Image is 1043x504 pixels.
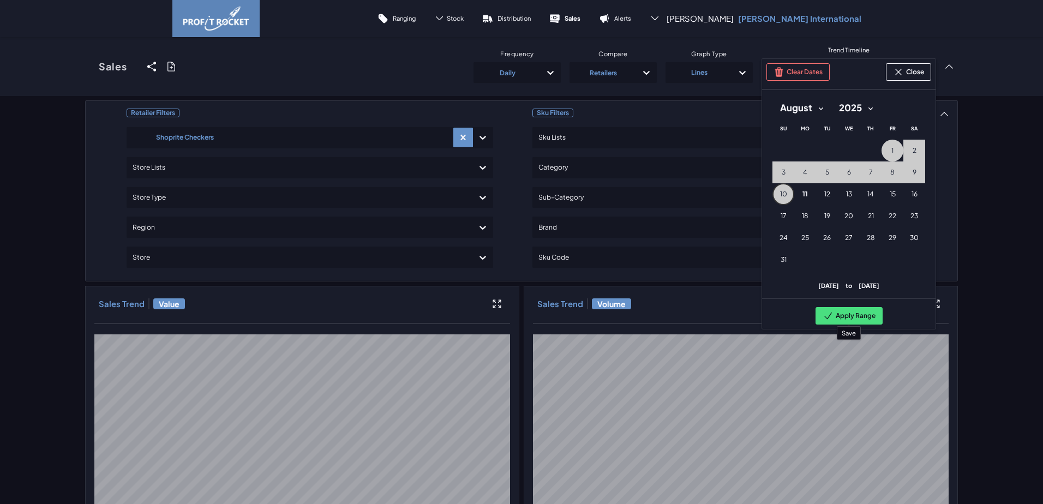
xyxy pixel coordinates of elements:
[781,255,787,264] span: 31
[691,50,727,58] span: Graph Type
[479,64,535,81] div: Daily
[85,49,141,84] a: Sales
[133,129,237,146] div: Shoprite Checkers
[845,125,853,131] span: We
[780,125,787,131] span: Su
[99,298,145,309] h3: Sales Trend
[823,233,831,242] span: 26
[911,125,918,131] span: Sa
[844,212,853,220] span: 20
[801,125,810,131] span: Mo
[667,13,734,24] span: [PERSON_NAME]
[780,233,788,242] span: 24
[802,212,808,220] span: 18
[538,249,873,266] div: Sku Code
[825,168,829,177] span: 5
[772,281,925,290] p: [DATE] [DATE]
[500,50,534,58] span: Frequency
[592,298,631,309] span: Volume
[133,219,467,236] div: Region
[738,13,861,24] p: [PERSON_NAME] International
[538,159,873,176] div: Category
[133,189,467,206] div: Store Type
[889,212,896,220] span: 22
[913,146,916,155] span: 2
[672,64,727,81] div: Lines
[565,14,580,22] p: Sales
[473,5,540,32] a: Distribution
[538,189,873,206] div: Sub-Category
[824,212,830,220] span: 19
[824,125,830,131] span: Tu
[867,125,874,131] span: Th
[839,281,859,289] span: to
[913,168,916,177] span: 9
[781,212,787,220] span: 17
[393,14,416,22] p: Ranging
[598,50,628,58] span: Compare
[847,168,851,177] span: 6
[891,146,894,155] span: 1
[590,5,640,32] a: Alerts
[532,109,573,117] span: Sku Filters
[890,190,896,199] span: 15
[576,64,631,81] div: Retailers
[538,129,873,146] div: Sku Lists
[127,109,179,117] span: Retailer Filters
[890,168,895,177] span: 8
[540,5,590,32] a: Sales
[910,233,919,242] span: 30
[497,14,531,22] p: Distribution
[867,190,874,199] span: 14
[802,190,808,199] span: 11
[766,63,830,81] button: Clear Dates
[890,125,896,131] span: Fr
[153,298,185,309] span: Value
[912,190,918,199] span: 16
[910,212,918,220] span: 23
[886,63,931,81] button: Close
[614,14,631,22] p: Alerts
[447,14,464,22] span: Stock
[869,168,873,177] span: 7
[368,5,425,32] a: Ranging
[868,212,874,220] span: 21
[816,307,883,325] button: Apply Range
[183,7,249,31] img: image
[845,233,853,242] span: 27
[133,249,467,266] div: Store
[780,190,787,199] span: 10
[828,46,870,54] span: Trend Timeline
[133,159,467,176] div: Store Lists
[538,219,873,236] div: Brand
[824,190,830,199] span: 12
[846,190,852,199] span: 13
[801,233,809,242] span: 25
[537,298,583,309] h3: Sales Trend
[782,168,786,177] span: 3
[803,168,807,177] span: 4
[867,233,875,242] span: 28
[889,233,896,242] span: 29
